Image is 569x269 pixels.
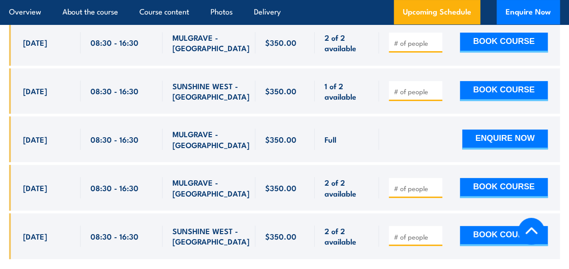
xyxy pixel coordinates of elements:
button: BOOK COURSE [460,33,548,53]
span: $350.00 [265,231,296,241]
span: 08:30 - 16:30 [91,86,139,96]
button: BOOK COURSE [460,178,548,198]
span: MULGRAVE - [GEOGRAPHIC_DATA] [172,32,249,53]
span: MULGRAVE - [GEOGRAPHIC_DATA] [172,129,249,150]
span: SUNSHINE WEST - [GEOGRAPHIC_DATA] [172,226,249,247]
span: $350.00 [265,183,296,193]
span: Full [325,134,336,144]
button: BOOK COURSE [460,81,548,101]
span: $350.00 [265,37,296,48]
span: 08:30 - 16:30 [91,231,139,241]
span: 2 of 2 available [325,177,369,198]
span: 2 of 2 available [325,226,369,247]
input: # of people [394,38,439,48]
button: BOOK COURSE [460,226,548,246]
span: [DATE] [23,37,47,48]
span: SUNSHINE WEST - [GEOGRAPHIC_DATA] [172,81,249,102]
span: MULGRAVE - [GEOGRAPHIC_DATA] [172,177,249,198]
span: 2 of 2 available [325,32,369,53]
span: 1 of 2 available [325,81,369,102]
span: $350.00 [265,86,296,96]
input: # of people [394,232,439,241]
span: [DATE] [23,134,47,144]
input: # of people [394,184,439,193]
span: 08:30 - 16:30 [91,183,139,193]
span: [DATE] [23,183,47,193]
input: # of people [394,87,439,96]
span: 08:30 - 16:30 [91,134,139,144]
span: $350.00 [265,134,296,144]
span: [DATE] [23,86,47,96]
span: [DATE] [23,231,47,241]
button: ENQUIRE NOW [462,130,548,149]
span: 08:30 - 16:30 [91,37,139,48]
